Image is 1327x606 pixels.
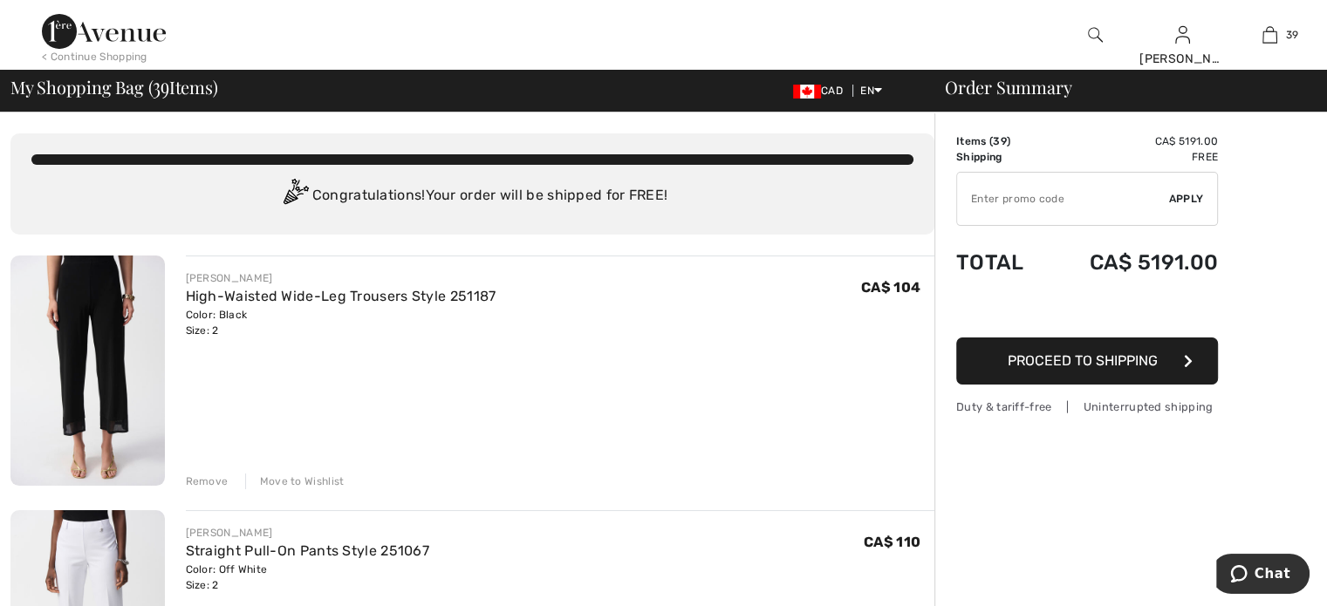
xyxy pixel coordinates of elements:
[186,542,430,559] a: Straight Pull-On Pants Style 251067
[957,173,1169,225] input: Promo code
[1262,24,1277,45] img: My Bag
[1175,26,1190,43] a: Sign In
[1216,554,1310,597] iframe: Opens a widget where you can chat to one of our agents
[1286,27,1299,43] span: 39
[186,307,496,338] div: Color: Black Size: 2
[956,398,1218,415] div: Duty & tariff-free | Uninterrupted shipping
[1046,233,1218,292] td: CA$ 5191.00
[1046,149,1218,165] td: Free
[186,562,430,593] div: Color: Off White Size: 2
[956,233,1046,292] td: Total
[793,85,850,97] span: CAD
[864,534,920,550] span: CA$ 110
[1139,50,1225,68] div: [PERSON_NAME]
[277,179,312,214] img: Congratulation2.svg
[1046,133,1218,149] td: CA$ 5191.00
[860,85,882,97] span: EN
[42,49,147,65] div: < Continue Shopping
[1008,352,1158,369] span: Proceed to Shipping
[993,135,1007,147] span: 39
[956,292,1218,331] iframe: PayPal-paypal
[1169,191,1204,207] span: Apply
[10,78,218,96] span: My Shopping Bag ( Items)
[186,270,496,286] div: [PERSON_NAME]
[1088,24,1103,45] img: search the website
[861,279,920,296] span: CA$ 104
[1175,24,1190,45] img: My Info
[245,473,345,489] div: Move to Wishlist
[186,525,430,541] div: [PERSON_NAME]
[42,14,166,49] img: 1ère Avenue
[956,149,1046,165] td: Shipping
[10,255,165,486] img: High-Waisted Wide-Leg Trousers Style 251187
[924,78,1317,96] div: Order Summary
[793,85,821,99] img: Canadian Dollar
[186,473,229,489] div: Remove
[956,133,1046,149] td: Items ( )
[956,337,1218,385] button: Proceed to Shipping
[186,288,496,304] a: High-Waisted Wide-Leg Trousers Style 251187
[1227,24,1312,45] a: 39
[153,74,169,97] span: 39
[31,179,913,214] div: Congratulations! Your order will be shipped for FREE!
